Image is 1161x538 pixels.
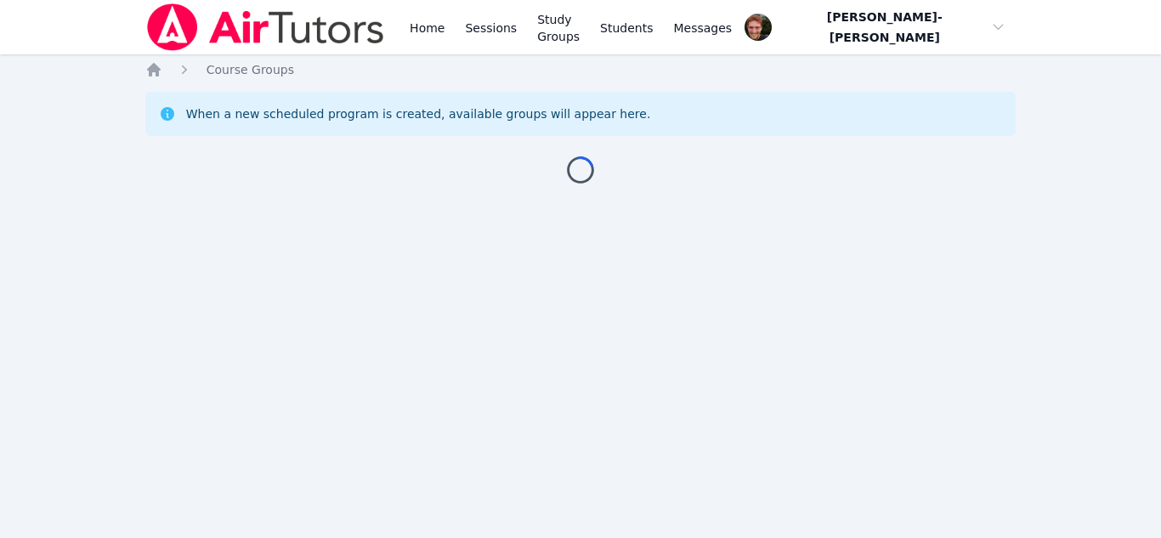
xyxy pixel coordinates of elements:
[207,61,294,78] a: Course Groups
[145,3,386,51] img: Air Tutors
[674,20,733,37] span: Messages
[145,61,1017,78] nav: Breadcrumb
[207,63,294,76] span: Course Groups
[186,105,651,122] div: When a new scheduled program is created, available groups will appear here.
